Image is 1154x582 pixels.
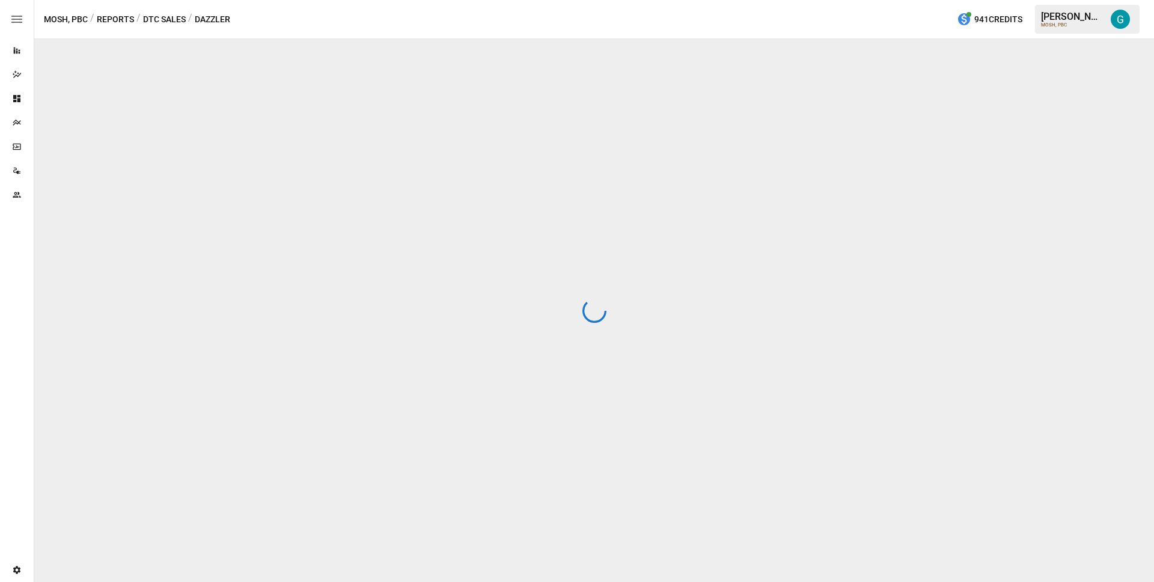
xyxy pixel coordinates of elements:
button: Reports [97,12,134,27]
div: [PERSON_NAME] [1041,11,1104,22]
span: 941 Credits [974,12,1022,27]
img: Gavin Acres [1111,10,1130,29]
button: 941Credits [952,8,1027,31]
button: MOSH, PBC [44,12,88,27]
button: DTC Sales [143,12,186,27]
div: / [188,12,192,27]
div: / [90,12,94,27]
div: MOSH, PBC [1041,22,1104,28]
button: Gavin Acres [1104,2,1137,36]
div: / [136,12,141,27]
